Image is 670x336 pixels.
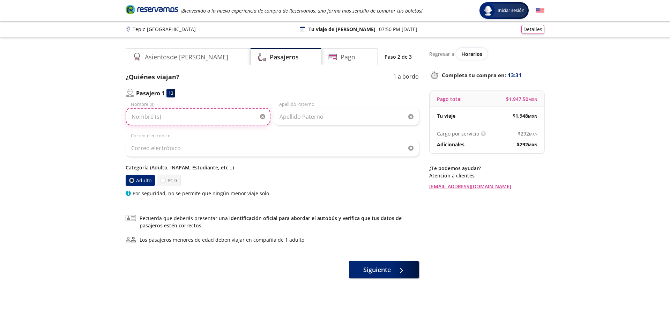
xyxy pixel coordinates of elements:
i: Brand Logo [126,4,178,15]
input: Correo electrónico [126,139,419,157]
p: Por seguridad, no se permite que ningún menor viaje solo [133,190,269,197]
span: Iniciar sesión [495,7,527,14]
small: MXN [528,114,537,119]
small: MXN [529,131,537,137]
span: $ 292 [518,130,537,137]
span: 13:31 [508,71,522,79]
input: Nombre (s) [126,108,270,125]
div: 13 [166,89,175,97]
p: Regresar a [429,50,454,58]
p: Tu viaje de [PERSON_NAME] [308,25,375,33]
div: Regresar a ver horarios [429,48,544,60]
a: Brand Logo [126,4,178,17]
em: ¡Bienvenido a la nueva experiencia de compra de Reservamos, una forma más sencilla de comprar tus... [181,7,423,14]
span: $ 292 [517,141,537,148]
p: Cargo por servicio [437,130,479,137]
h4: Asientos de [PERSON_NAME] [145,52,228,62]
p: Tu viaje [437,112,455,119]
button: Siguiente [349,261,419,278]
p: Pago total [437,95,462,103]
div: Los pasajeros menores de edad deben viajar en compañía de 1 adulto [140,236,304,243]
h4: Pago [341,52,355,62]
p: ¿Quiénes viajan? [126,72,179,82]
a: identificación oficial para abordar el autobús y verifica que tus datos de pasajeros estén correc... [140,215,402,229]
p: Pasajero 1 [136,89,165,97]
p: Adicionales [437,141,464,148]
span: $ 1,948 [513,112,537,119]
p: 07:50 PM [DATE] [379,25,417,33]
p: Categoría (Adulto, INAPAM, Estudiante, etc...) [126,164,419,171]
small: MXN [528,142,537,147]
p: Tepic - [GEOGRAPHIC_DATA] [133,25,196,33]
label: Adulto [126,175,155,186]
span: Recuerda que deberás presentar una [140,214,419,229]
button: English [536,6,544,15]
span: Siguiente [363,265,391,275]
p: 1 a bordo [393,72,419,82]
button: Detalles [521,25,544,34]
a: [EMAIL_ADDRESS][DOMAIN_NAME] [429,183,544,190]
span: Horarios [461,51,482,57]
p: Paso 2 de 3 [385,53,412,60]
input: Apellido Paterno [274,108,419,125]
small: MXN [528,97,537,102]
p: Completa tu compra en : [429,70,544,80]
label: PCD [157,175,181,186]
p: Atención a clientes [429,172,544,179]
p: ¿Te podemos ayudar? [429,165,544,172]
span: $ 1,947.50 [506,95,537,103]
h4: Pasajeros [270,52,299,62]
